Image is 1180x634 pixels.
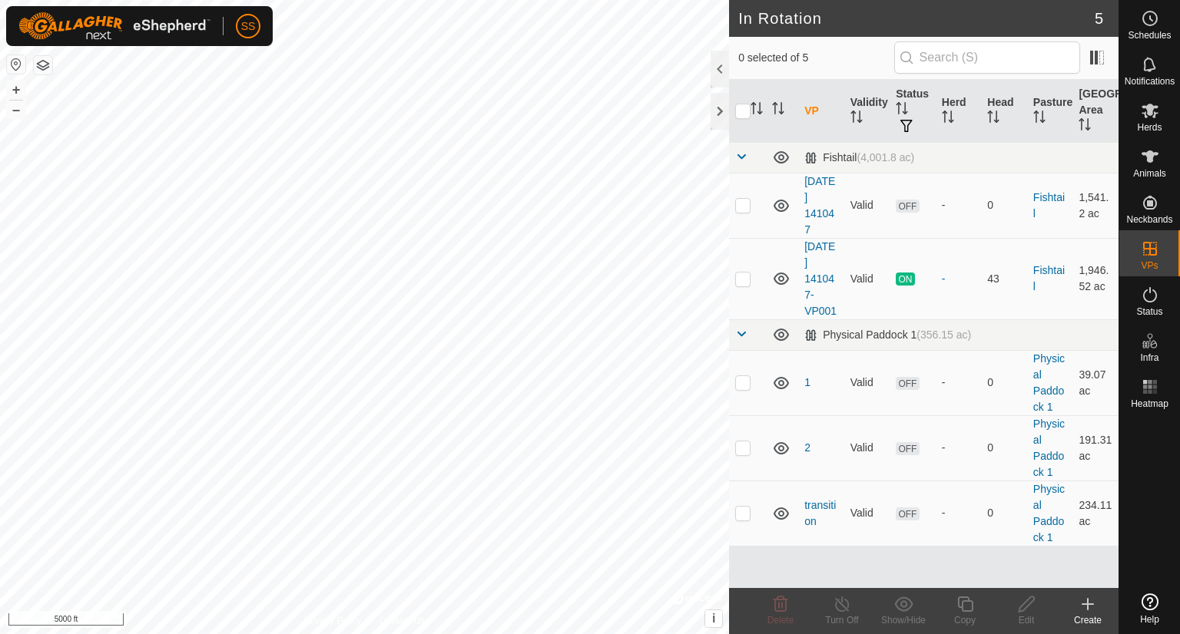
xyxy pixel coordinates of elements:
p-sorticon: Activate to sort [850,113,863,125]
span: OFF [896,507,919,520]
th: Validity [844,80,890,143]
span: ON [896,272,914,286]
div: Show/Hide [873,613,934,627]
td: 39.07 ac [1072,350,1119,415]
td: Valid [844,415,890,480]
a: Fishtail [1033,191,1065,220]
p-sorticon: Activate to sort [751,104,763,117]
td: 43 [981,238,1027,319]
button: Map Layers [34,56,52,74]
td: Valid [844,480,890,546]
td: Valid [844,173,890,238]
a: transition [804,499,836,527]
th: Pasture [1027,80,1073,143]
p-sorticon: Activate to sort [942,113,954,125]
span: i [712,612,715,625]
a: 1 [804,376,810,388]
button: + [7,81,25,99]
td: Valid [844,238,890,319]
td: 1,946.52 ac [1072,238,1119,319]
span: SS [241,18,256,35]
h2: In Rotation [738,9,1095,28]
div: Copy [934,613,996,627]
span: Help [1140,615,1159,624]
img: Gallagher Logo [18,12,210,40]
td: 0 [981,350,1027,415]
a: Fishtail [1033,264,1065,292]
a: Contact Us [380,614,425,628]
p-sorticon: Activate to sort [1033,113,1046,125]
div: - [942,375,976,391]
p-sorticon: Activate to sort [896,104,908,117]
p-sorticon: Activate to sort [1079,121,1091,133]
span: OFF [896,377,919,390]
td: 234.11 ac [1072,480,1119,546]
td: 191.31 ac [1072,415,1119,480]
td: 0 [981,415,1027,480]
th: Status [890,80,936,143]
a: Physical Paddock 1 [1033,418,1065,478]
div: Edit [996,613,1057,627]
th: [GEOGRAPHIC_DATA] Area [1072,80,1119,143]
input: Search (S) [894,41,1080,74]
button: – [7,101,25,119]
th: Herd [936,80,982,143]
div: Turn Off [811,613,873,627]
a: [DATE] 141047-VP001 [804,240,837,317]
p-sorticon: Activate to sort [987,113,999,125]
a: 2 [804,441,810,454]
span: Status [1136,307,1162,316]
a: [DATE] 141047 [804,175,835,236]
p-sorticon: Activate to sort [772,104,784,117]
span: VPs [1141,261,1158,270]
td: 0 [981,480,1027,546]
span: Schedules [1128,31,1171,40]
button: i [705,610,722,627]
span: Infra [1140,353,1158,362]
th: VP [798,80,844,143]
div: Fishtail [804,151,914,164]
button: Reset Map [7,55,25,74]
span: Delete [767,615,794,626]
span: Heatmap [1131,399,1168,408]
span: (4,001.8 ac) [857,151,914,163]
span: Neckbands [1126,215,1172,224]
span: Notifications [1125,77,1175,86]
td: 0 [981,173,1027,238]
div: - [942,271,976,287]
span: Herds [1137,123,1162,132]
span: OFF [896,200,919,213]
div: - [942,505,976,521]
th: Head [981,80,1027,143]
span: (356.15 ac) [916,329,971,341]
span: 0 selected of 5 [738,50,893,66]
td: 1,541.2 ac [1072,173,1119,238]
span: 5 [1095,7,1103,30]
div: Create [1057,613,1119,627]
span: OFF [896,442,919,455]
a: Help [1119,587,1180,630]
a: Privacy Policy [304,614,362,628]
a: Physical Paddock 1 [1033,483,1065,543]
a: Physical Paddock 1 [1033,352,1065,413]
td: Valid [844,350,890,415]
span: Animals [1133,169,1166,178]
div: - [942,197,976,213]
div: - [942,440,976,456]
div: Physical Paddock 1 [804,329,971,342]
